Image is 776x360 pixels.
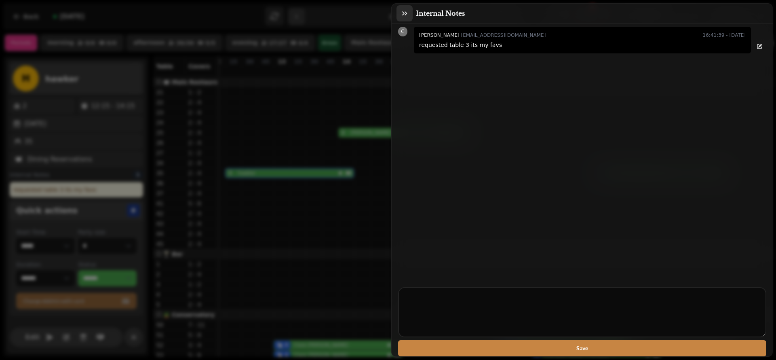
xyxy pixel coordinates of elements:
[419,32,460,38] span: [PERSON_NAME]
[398,340,766,356] button: Save
[703,30,746,40] time: 16:41:39 - [DATE]
[401,29,404,34] span: C
[419,30,546,40] div: [EMAIL_ADDRESS][DOMAIN_NAME]
[405,345,760,351] span: Save
[416,8,468,18] h3: Internal Notes
[419,40,746,50] p: requested table 3 its my favs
